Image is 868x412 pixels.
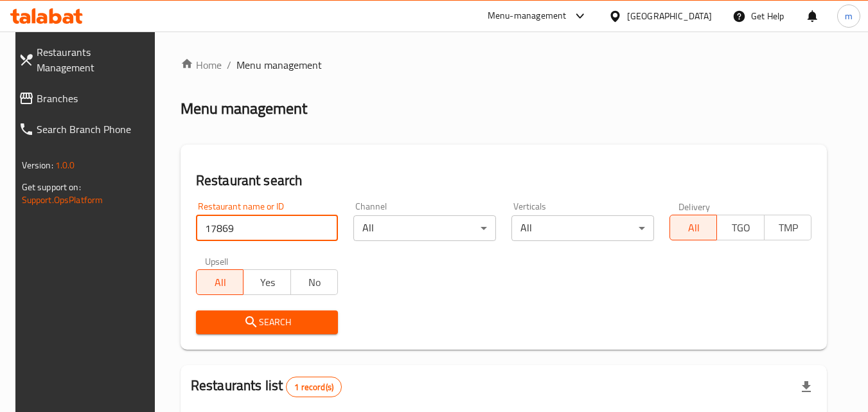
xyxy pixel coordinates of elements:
span: Restaurants Management [37,44,150,75]
a: Search Branch Phone [8,114,161,145]
span: TGO [722,219,759,237]
label: Upsell [205,256,229,265]
span: Yes [249,273,286,292]
span: All [202,273,239,292]
h2: Restaurants list [191,376,342,397]
button: All [669,215,718,240]
span: TMP [770,219,807,237]
span: 1 record(s) [287,381,341,393]
span: Branches [37,91,150,106]
button: Yes [243,269,291,295]
span: Menu management [236,57,322,73]
a: Home [181,57,222,73]
div: Total records count [286,377,342,397]
h2: Menu management [181,98,307,119]
div: All [353,215,496,241]
button: Search [196,310,339,334]
nav: breadcrumb [181,57,828,73]
button: All [196,269,244,295]
a: Restaurants Management [8,37,161,83]
li: / [227,57,231,73]
span: Search Branch Phone [37,121,150,137]
div: Menu-management [488,8,567,24]
span: Get support on: [22,179,81,195]
a: Support.OpsPlatform [22,192,103,208]
input: Search for restaurant name or ID.. [196,215,339,241]
button: TGO [716,215,765,240]
span: Search [206,314,328,330]
span: All [675,219,713,237]
span: m [845,9,853,23]
div: [GEOGRAPHIC_DATA] [627,9,712,23]
div: All [511,215,654,241]
label: Delivery [678,202,711,211]
span: No [296,273,333,292]
button: TMP [764,215,812,240]
h2: Restaurant search [196,171,812,190]
span: Version: [22,157,53,174]
span: 1.0.0 [55,157,75,174]
div: Export file [791,372,822,402]
button: No [290,269,339,295]
a: Branches [8,83,161,114]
